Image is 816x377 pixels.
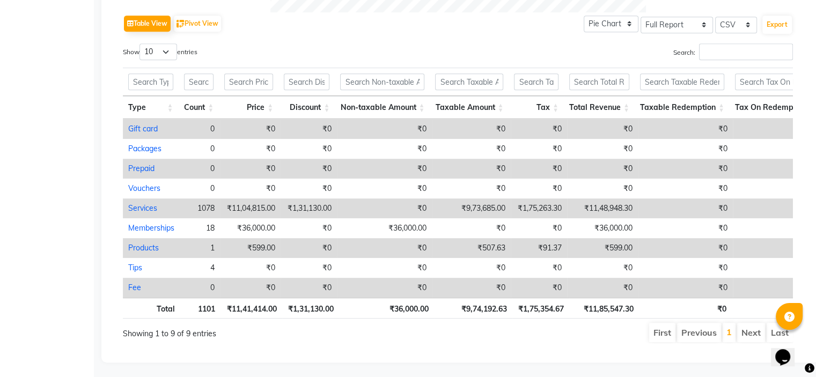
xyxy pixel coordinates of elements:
[281,258,337,278] td: ₹0
[511,258,567,278] td: ₹0
[512,298,569,319] th: ₹1,75,354.67
[337,258,432,278] td: ₹0
[128,203,157,213] a: Services
[435,73,503,90] input: Search Taxable Amount
[511,198,567,218] td: ₹1,75,263.30
[638,258,733,278] td: ₹0
[432,258,511,278] td: ₹0
[180,238,220,258] td: 1
[281,278,337,298] td: ₹0
[638,179,733,198] td: ₹0
[180,159,220,179] td: 0
[281,119,337,139] td: ₹0
[220,159,281,179] td: ₹0
[139,43,177,60] select: Showentries
[128,283,141,292] a: Fee
[639,298,732,319] th: ₹0
[177,20,185,28] img: pivot.png
[432,139,511,159] td: ₹0
[337,238,432,258] td: ₹0
[281,159,337,179] td: ₹0
[180,258,220,278] td: 4
[128,183,160,193] a: Vouchers
[430,96,509,119] th: Taxable Amount: activate to sort column ascending
[432,198,511,218] td: ₹9,73,685.00
[123,43,197,60] label: Show entries
[337,198,432,218] td: ₹0
[220,238,281,258] td: ₹599.00
[128,223,174,233] a: Memberships
[567,258,638,278] td: ₹0
[224,73,273,90] input: Search Price
[699,43,793,60] input: Search:
[337,159,432,179] td: ₹0
[123,322,393,339] div: Showing 1 to 9 of 9 entries
[432,278,511,298] td: ₹0
[284,73,329,90] input: Search Discount
[564,96,635,119] th: Total Revenue: activate to sort column ascending
[337,139,432,159] td: ₹0
[174,16,221,32] button: Pivot View
[432,238,511,258] td: ₹507.63
[638,159,733,179] td: ₹0
[123,298,180,319] th: Total
[220,278,281,298] td: ₹0
[511,139,567,159] td: ₹0
[124,16,171,32] button: Table View
[128,124,158,134] a: Gift card
[220,298,282,319] th: ₹11,41,414.00
[511,238,567,258] td: ₹91.37
[281,179,337,198] td: ₹0
[638,119,733,139] td: ₹0
[771,334,805,366] iframe: chat widget
[567,278,638,298] td: ₹0
[735,73,815,90] input: Search Tax On Redemption
[569,298,639,319] th: ₹11,85,547.30
[640,73,724,90] input: Search Taxable Redemption
[567,159,638,179] td: ₹0
[128,164,155,173] a: Prepaid
[567,238,638,258] td: ₹599.00
[220,258,281,278] td: ₹0
[128,263,142,272] a: Tips
[567,119,638,139] td: ₹0
[432,218,511,238] td: ₹0
[179,96,219,119] th: Count: activate to sort column ascending
[638,278,733,298] td: ₹0
[180,298,221,319] th: 1101
[340,73,424,90] input: Search Non-taxable Amount
[638,139,733,159] td: ₹0
[180,119,220,139] td: 0
[511,218,567,238] td: ₹0
[567,218,638,238] td: ₹36,000.00
[337,179,432,198] td: ₹0
[128,73,173,90] input: Search Type
[220,179,281,198] td: ₹0
[509,96,564,119] th: Tax: activate to sort column ascending
[281,139,337,159] td: ₹0
[511,278,567,298] td: ₹0
[567,139,638,159] td: ₹0
[281,198,337,218] td: ₹1,31,130.00
[567,179,638,198] td: ₹0
[673,43,793,60] label: Search:
[128,243,159,253] a: Products
[335,96,430,119] th: Non-taxable Amount: activate to sort column ascending
[432,119,511,139] td: ₹0
[278,96,335,119] th: Discount: activate to sort column ascending
[337,218,432,238] td: ₹36,000.00
[432,159,511,179] td: ₹0
[567,198,638,218] td: ₹11,48,948.30
[180,198,220,218] td: 1078
[638,218,733,238] td: ₹0
[511,179,567,198] td: ₹0
[128,144,161,153] a: Packages
[281,238,337,258] td: ₹0
[432,179,511,198] td: ₹0
[762,16,792,34] button: Export
[339,298,434,319] th: ₹36,000.00
[180,179,220,198] td: 0
[337,119,432,139] td: ₹0
[219,96,278,119] th: Price: activate to sort column ascending
[635,96,730,119] th: Taxable Redemption: activate to sort column ascending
